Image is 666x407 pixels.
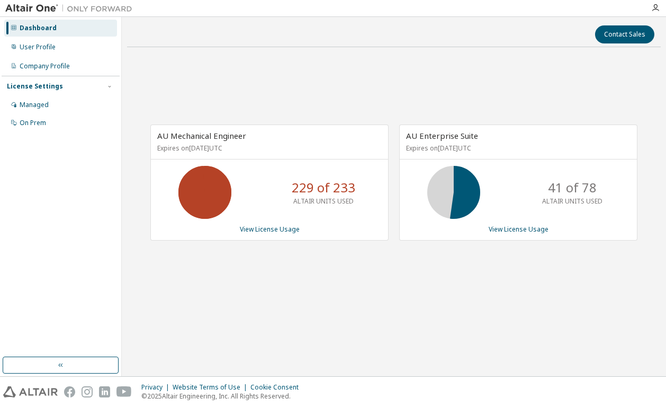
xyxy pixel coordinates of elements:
p: Expires on [DATE] UTC [406,144,628,153]
a: View License Usage [489,225,548,234]
div: Privacy [141,383,173,392]
img: linkedin.svg [99,386,110,397]
span: AU Mechanical Engineer [157,130,246,141]
span: AU Enterprise Suite [406,130,478,141]
a: View License Usage [240,225,300,234]
div: Dashboard [20,24,57,32]
p: 229 of 233 [292,179,355,197]
img: youtube.svg [116,386,132,397]
div: Website Terms of Use [173,383,250,392]
p: 41 of 78 [548,179,597,197]
button: Contact Sales [595,25,654,43]
div: On Prem [20,119,46,127]
div: Company Profile [20,62,70,70]
p: © 2025 Altair Engineering, Inc. All Rights Reserved. [141,392,305,401]
p: ALTAIR UNITS USED [293,197,354,206]
img: Altair One [5,3,138,14]
p: Expires on [DATE] UTC [157,144,379,153]
div: User Profile [20,43,56,51]
img: instagram.svg [82,386,93,397]
div: Cookie Consent [250,383,305,392]
div: License Settings [7,82,63,91]
img: facebook.svg [64,386,75,397]
div: Managed [20,101,49,109]
img: altair_logo.svg [3,386,58,397]
p: ALTAIR UNITS USED [542,197,602,206]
